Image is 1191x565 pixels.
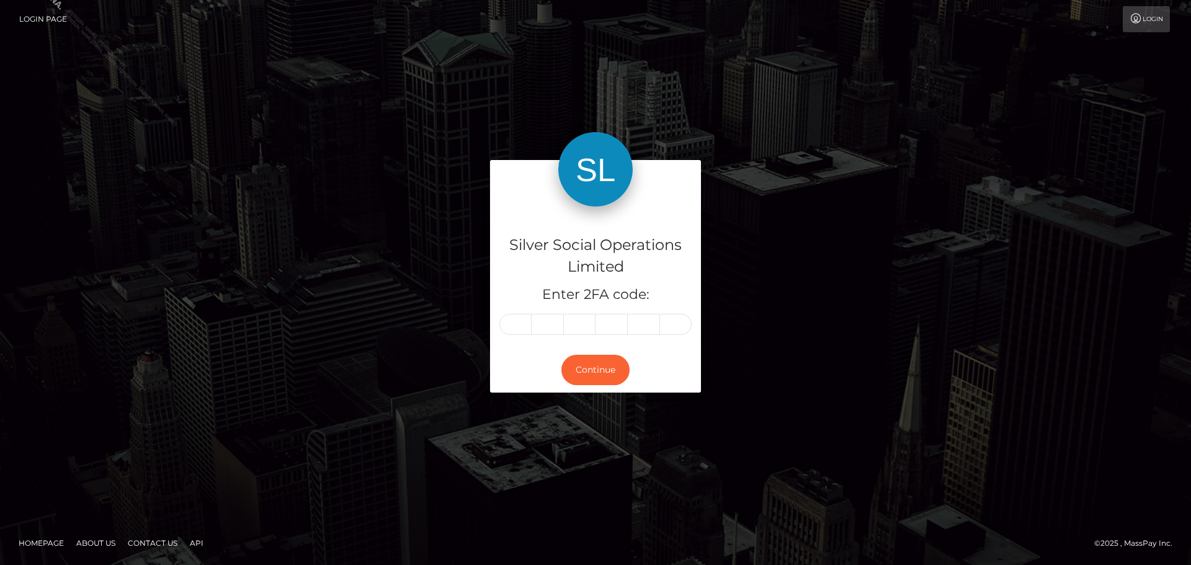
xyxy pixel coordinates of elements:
[1094,536,1182,550] div: © 2025 , MassPay Inc.
[561,355,630,385] button: Continue
[499,285,692,305] h5: Enter 2FA code:
[185,533,208,553] a: API
[558,132,633,207] img: Silver Social Operations Limited
[19,6,67,32] a: Login Page
[71,533,120,553] a: About Us
[499,234,692,278] h4: Silver Social Operations Limited
[1123,6,1170,32] a: Login
[14,533,69,553] a: Homepage
[123,533,182,553] a: Contact Us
